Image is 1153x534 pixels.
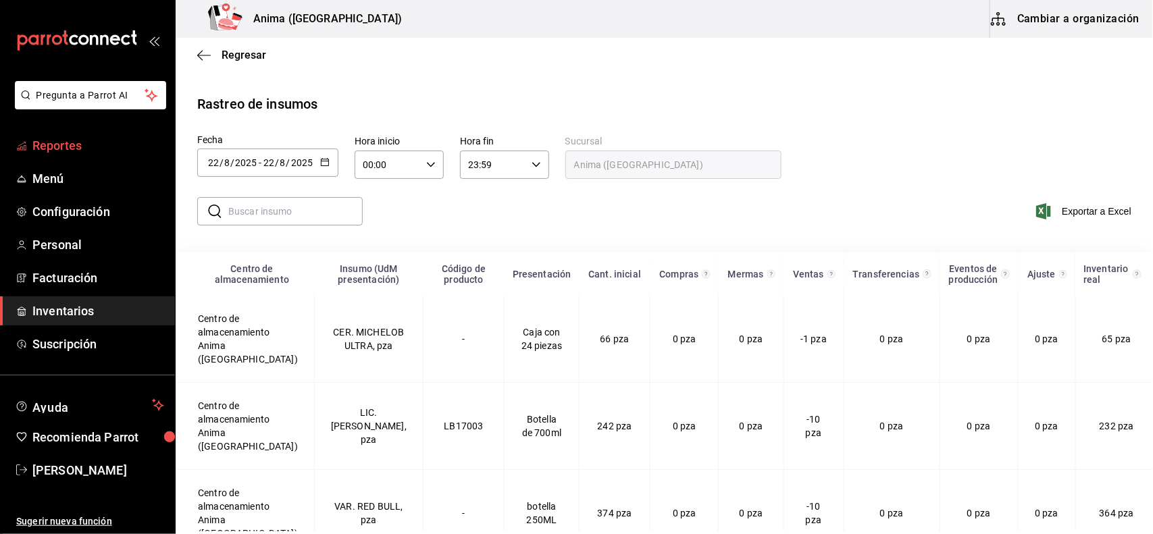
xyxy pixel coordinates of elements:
[32,136,164,155] span: Reportes
[598,421,632,431] span: 242 pza
[1026,269,1057,279] div: Ajuste
[423,383,504,470] td: LB17003
[1035,333,1058,344] span: 0 pza
[431,263,496,285] div: Código de producto
[673,421,696,431] span: 0 pza
[207,157,220,168] input: Day
[800,333,827,344] span: -1 pza
[222,49,266,61] span: Regresar
[460,137,549,146] label: Hora fin
[290,157,313,168] input: Year
[740,333,763,344] span: 0 pza
[827,269,836,279] svg: Total de presentación del insumo vendido en el rango de fechas seleccionado.
[230,157,234,168] span: /
[806,501,821,525] span: -10 pza
[767,269,776,279] svg: Total de presentación del insumo mermado en el rango de fechas seleccionado.
[880,508,904,518] span: 0 pza
[32,236,164,254] span: Personal
[880,333,904,344] span: 0 pza
[948,263,998,285] div: Eventos de producción
[149,35,159,46] button: open_drawer_menu
[36,88,145,103] span: Pregunta a Parrot AI
[16,514,164,529] span: Sugerir nueva función
[792,269,825,279] div: Ventas
[505,296,580,383] td: Caja con 24 piezas
[967,508,991,518] span: 0 pza
[176,296,315,383] td: Centro de almacenamiento Anima ([GEOGRAPHIC_DATA])
[1035,508,1058,518] span: 0 pza
[32,269,164,287] span: Facturación
[314,296,423,383] td: CER. MICHELOB ULTRA, pza
[1100,421,1134,431] span: 232 pza
[224,157,230,168] input: Month
[198,263,307,285] div: Centro de almacenamiento
[727,269,765,279] div: Mermas
[880,421,904,431] span: 0 pza
[197,94,317,114] div: Rastreo de insumos
[565,137,782,146] label: Sucursal
[598,508,632,518] span: 374 pza
[740,421,763,431] span: 0 pza
[355,137,444,146] label: Hora inicio
[32,428,164,446] span: Recomienda Parrot
[280,157,286,168] input: Month
[806,414,821,438] span: -10 pza
[32,169,164,188] span: Menú
[242,11,402,27] h3: Anima ([GEOGRAPHIC_DATA])
[259,157,261,168] span: -
[967,421,991,431] span: 0 pza
[314,383,423,470] td: LIC. [PERSON_NAME], pza
[1035,421,1058,431] span: 0 pza
[673,333,696,344] span: 0 pza
[1133,269,1142,279] svg: Inventario real = + compras - ventas - mermas - eventos de producción +/- transferencias +/- ajus...
[32,203,164,221] span: Configuración
[659,269,700,279] div: Compras
[673,508,696,518] span: 0 pza
[505,383,580,470] td: Botella de 700ml
[32,335,164,353] span: Suscripción
[234,157,257,168] input: Year
[702,269,711,279] svg: Total de presentación del insumo comprado en el rango de fechas seleccionado.
[1083,263,1131,285] div: Inventario real
[852,269,920,279] div: Transferencias
[9,98,166,112] a: Pregunta a Parrot AI
[600,333,630,344] span: 66 pza
[286,157,290,168] span: /
[967,333,991,344] span: 0 pza
[228,198,363,225] input: Buscar insumo
[1059,269,1067,279] svg: Cantidad registrada mediante Ajuste manual y conteos en el rango de fechas seleccionado.
[587,269,642,279] div: Cant. inicial
[1039,203,1131,219] button: Exportar a Excel
[275,157,279,168] span: /
[513,269,571,279] div: Presentación
[32,461,164,479] span: [PERSON_NAME]
[740,508,763,518] span: 0 pza
[923,269,932,279] svg: Total de presentación del insumo transferido ya sea fuera o dentro de la sucursal en el rango de ...
[32,302,164,320] span: Inventarios
[1100,508,1134,518] span: 364 pza
[423,296,504,383] td: -
[32,397,147,413] span: Ayuda
[197,134,224,145] span: Fecha
[1001,269,1010,279] svg: Total de presentación del insumo utilizado en eventos de producción en el rango de fechas selecci...
[263,157,275,168] input: Day
[1102,333,1131,344] span: 65 pza
[176,383,315,470] td: Centro de almacenamiento Anima ([GEOGRAPHIC_DATA])
[197,49,266,61] button: Regresar
[322,263,415,285] div: Insumo (UdM presentación)
[15,81,166,109] button: Pregunta a Parrot AI
[220,157,224,168] span: /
